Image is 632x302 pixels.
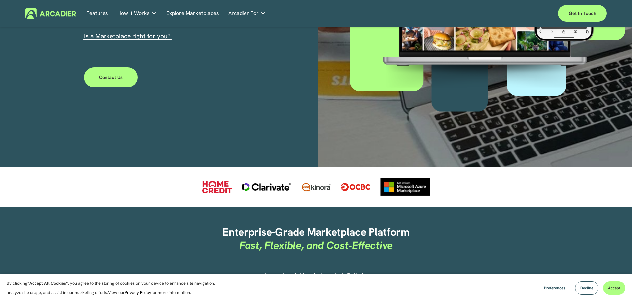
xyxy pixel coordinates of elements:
p: By clicking , you agree to the storing of cookies on your device to enhance site navigation, anal... [7,279,222,297]
strong: Launch quickly - but scale infinitely [265,271,367,280]
a: Get in touch [558,5,607,22]
button: Decline [575,281,598,295]
a: Contact Us [84,67,138,87]
a: folder dropdown [228,8,266,19]
em: Fast, Flexible, and Cost‑Effective [239,238,393,252]
strong: Enterprise-Grade Marketplace Platform [222,225,409,239]
span: How It Works [117,9,150,18]
a: folder dropdown [117,8,157,19]
a: Features [86,8,108,19]
img: Arcadier [25,8,76,19]
span: I [84,32,171,40]
strong: “Accept All Cookies” [27,280,68,286]
span: Arcadier For [228,9,259,18]
button: Preferences [539,281,570,295]
a: Explore Marketplaces [166,8,219,19]
span: Decline [580,285,593,291]
a: s a Marketplace right for you? [86,32,171,40]
span: Preferences [544,285,565,291]
iframe: Chat Widget [599,270,632,302]
a: Privacy Policy [125,290,151,295]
